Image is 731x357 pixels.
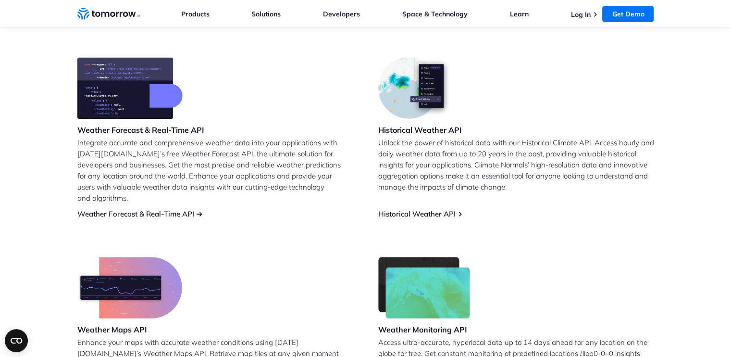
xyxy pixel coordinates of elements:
[5,329,28,352] button: Open CMP widget
[251,10,281,18] a: Solutions
[402,10,468,18] a: Space & Technology
[77,324,182,335] h3: Weather Maps API
[378,324,471,335] h3: Weather Monitoring API
[77,209,194,218] a: Weather Forecast & Real-Time API
[77,137,353,204] p: Integrate accurate and comprehensive weather data into your applications with [DATE][DOMAIN_NAME]...
[378,125,462,135] h3: Historical Weather API
[510,10,529,18] a: Learn
[602,6,654,22] a: Get Demo
[378,137,654,192] p: Unlock the power of historical data with our Historical Climate API. Access hourly and daily weat...
[77,125,204,135] h3: Weather Forecast & Real-Time API
[323,10,360,18] a: Developers
[570,10,590,19] a: Log In
[77,7,140,21] a: Home link
[378,209,456,218] a: Historical Weather API
[181,10,210,18] a: Products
